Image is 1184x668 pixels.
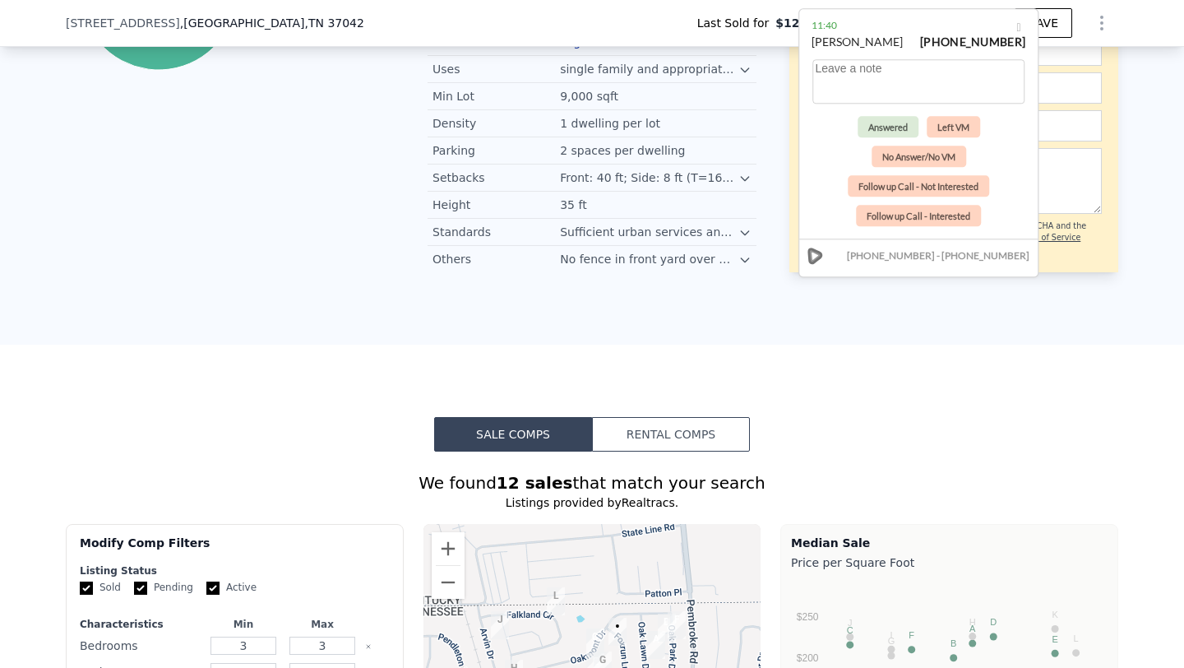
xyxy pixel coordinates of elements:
[286,618,358,631] div: Max
[80,535,390,564] div: Modify Comp Filters
[1052,634,1057,644] text: E
[668,611,686,639] div: 3413 Oak Park Dr
[432,566,465,599] button: Zoom out
[791,535,1108,551] div: Median Sale
[909,630,914,640] text: F
[775,15,836,31] span: $127,000
[560,61,738,77] div: single family and appropriate accessory uses
[560,115,664,132] div: 1 dwelling per lot
[990,617,997,627] text: D
[560,197,590,213] div: 35 ft
[66,15,180,31] span: [STREET_ADDRESS]
[560,251,738,267] div: No fence in front yard over 3.5 ft height impeding vision.
[432,88,560,104] div: Min Lot
[432,251,560,267] div: Others
[491,611,509,639] div: 3466 Fox Meadow Way
[647,631,665,659] div: 3408 Oak Park Ter
[432,61,560,77] div: Uses
[80,564,390,578] div: Listing Status
[847,625,853,635] text: C
[592,417,750,452] button: Rental Comps
[560,88,622,104] div: 9,000 sqft
[547,587,565,615] div: 544 Falkland Cir
[497,473,573,493] strong: 12 sales
[66,471,1118,494] div: We found that match your search
[797,611,819,623] text: $250
[950,638,956,648] text: B
[1074,633,1079,643] text: L
[134,582,147,595] input: Pending
[365,643,372,650] button: Clear
[80,634,201,657] div: Bedrooms
[969,624,976,633] text: A
[432,224,560,240] div: Standards
[432,142,560,159] div: Parking
[1015,233,1080,242] a: Terms of Service
[80,582,93,595] input: Sold
[80,581,121,595] label: Sold
[432,532,465,565] button: Zoom in
[560,142,688,159] div: 2 spaces per dwelling
[432,169,560,186] div: Setbacks
[434,417,592,452] button: Sale Comps
[888,636,895,646] text: G
[1085,7,1118,39] button: Show Options
[304,16,363,30] span: , TN 37042
[432,197,560,213] div: Height
[586,629,604,656] div: 548 Oakmont Dr
[608,618,627,646] div: 3440 Foxrun Ln
[697,15,776,31] span: Last Sold for
[658,614,676,642] div: 3416 Oak Park Dr
[206,581,257,595] label: Active
[791,551,1108,574] div: Price per Square Foot
[1052,610,1058,619] text: K
[206,582,220,595] input: Active
[848,618,853,628] text: J
[80,618,201,631] div: Characteristics
[560,224,738,240] div: Sufficient urban services and facilities required.
[890,630,892,640] text: I
[1015,8,1072,38] button: SAVE
[180,15,364,31] span: , [GEOGRAPHIC_DATA]
[134,581,193,595] label: Pending
[560,169,738,186] div: Front: 40 ft; Side: 8 ft (T=16 ft); Rear: 25 ft
[797,652,819,664] text: $200
[969,617,976,627] text: H
[66,494,1118,511] div: Listings provided by Realtracs .
[432,115,560,132] div: Density
[207,618,280,631] div: Min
